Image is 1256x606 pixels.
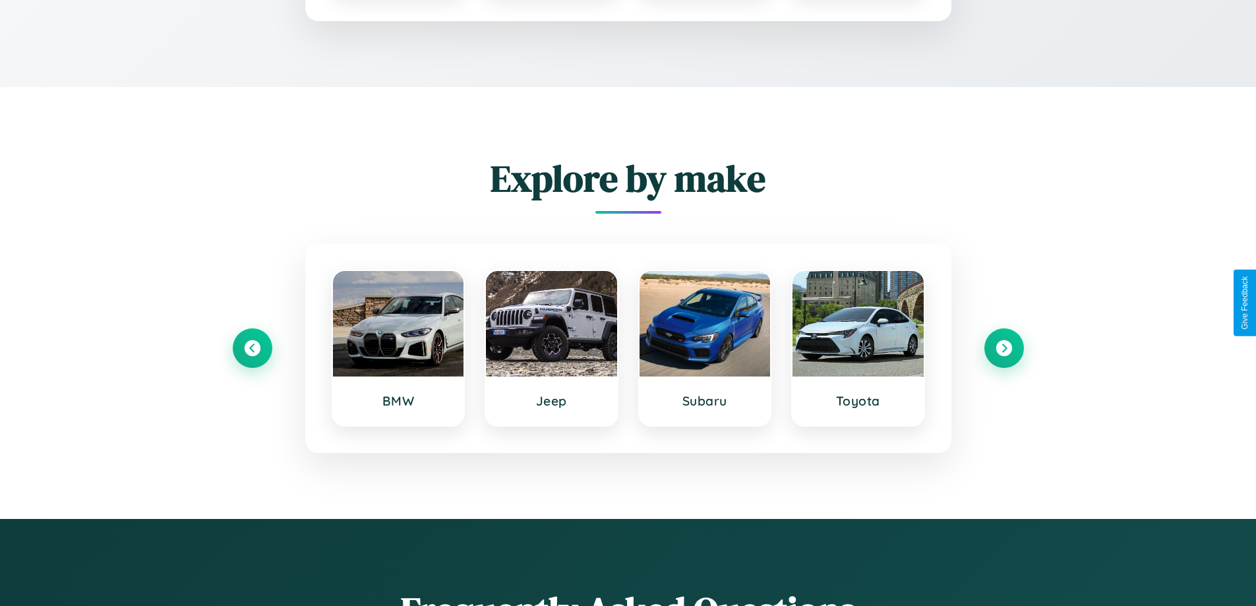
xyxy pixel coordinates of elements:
[499,393,604,409] h3: Jeep
[233,153,1024,204] h2: Explore by make
[806,393,911,409] h3: Toyota
[653,393,758,409] h3: Subaru
[346,393,451,409] h3: BMW
[1240,276,1249,330] div: Give Feedback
